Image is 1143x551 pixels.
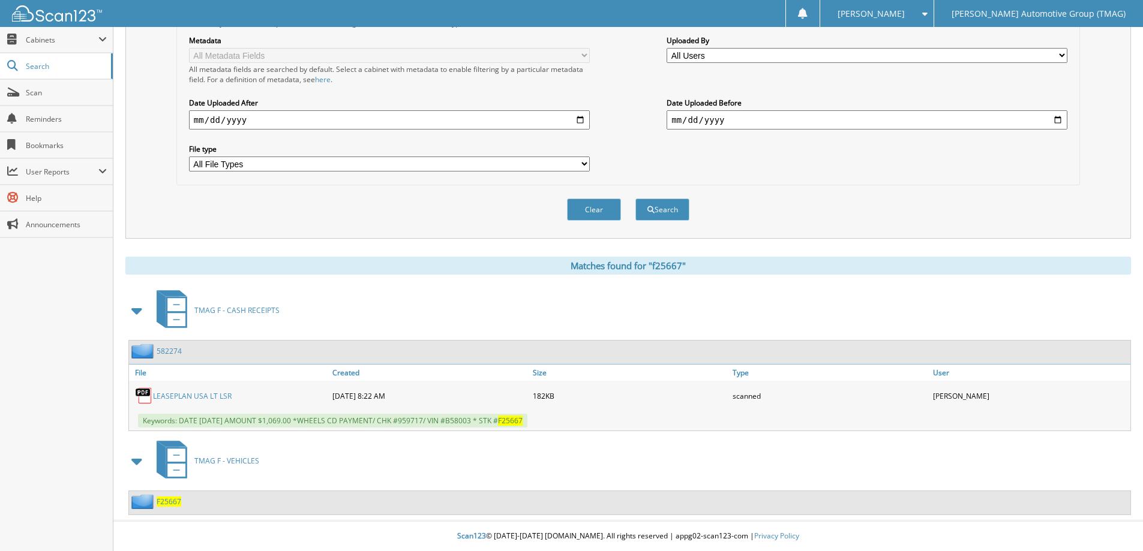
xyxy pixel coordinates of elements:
[530,365,730,381] a: Size
[930,365,1130,381] a: User
[667,110,1067,130] input: end
[730,384,930,408] div: scanned
[26,219,107,230] span: Announcements
[131,344,157,359] img: folder2.png
[26,167,98,177] span: User Reports
[667,98,1067,108] label: Date Uploaded Before
[194,456,259,466] span: TMAG F - VEHICLES
[125,257,1131,275] div: Matches found for "f25667"
[952,10,1126,17] span: [PERSON_NAME] Automotive Group (TMAG)
[730,365,930,381] a: Type
[567,198,621,221] button: Clear
[12,5,102,22] img: scan123-logo-white.svg
[930,384,1130,408] div: [PERSON_NAME]
[189,35,590,46] label: Metadata
[189,98,590,108] label: Date Uploaded After
[189,144,590,154] label: File type
[329,365,530,381] a: Created
[26,88,107,98] span: Scan
[129,365,329,381] a: File
[26,61,105,71] span: Search
[135,387,153,405] img: PDF.png
[26,193,107,203] span: Help
[113,522,1143,551] div: © [DATE]-[DATE] [DOMAIN_NAME]. All rights reserved | appg02-scan123-com |
[315,74,331,85] a: here
[149,437,259,484] a: TMAG F - VEHICLES
[838,10,905,17] span: [PERSON_NAME]
[194,305,280,315] span: TMAG F - CASH RECEIPTS
[667,35,1067,46] label: Uploaded By
[498,415,523,426] span: F25667
[457,531,486,541] span: Scan123
[157,346,182,356] a: 582274
[26,35,98,45] span: Cabinets
[26,140,107,150] span: Bookmarks
[635,198,689,221] button: Search
[329,384,530,408] div: [DATE] 8:22 AM
[157,496,181,507] a: F25667
[153,391,232,401] a: LEASEPLAN USA LT LSR
[189,110,590,130] input: start
[754,531,799,541] a: Privacy Policy
[1083,493,1143,551] iframe: Chat Widget
[26,114,107,124] span: Reminders
[131,494,157,509] img: folder2.png
[189,64,590,85] div: All metadata fields are searched by default. Select a cabinet with metadata to enable filtering b...
[149,287,280,334] a: TMAG F - CASH RECEIPTS
[138,414,527,427] span: Keywords: DATE [DATE] AMOUNT $1,069.00 *WHEELS CD PAYMENT/ CHK #959717/ VIN #B58003 * STK #
[530,384,730,408] div: 182KB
